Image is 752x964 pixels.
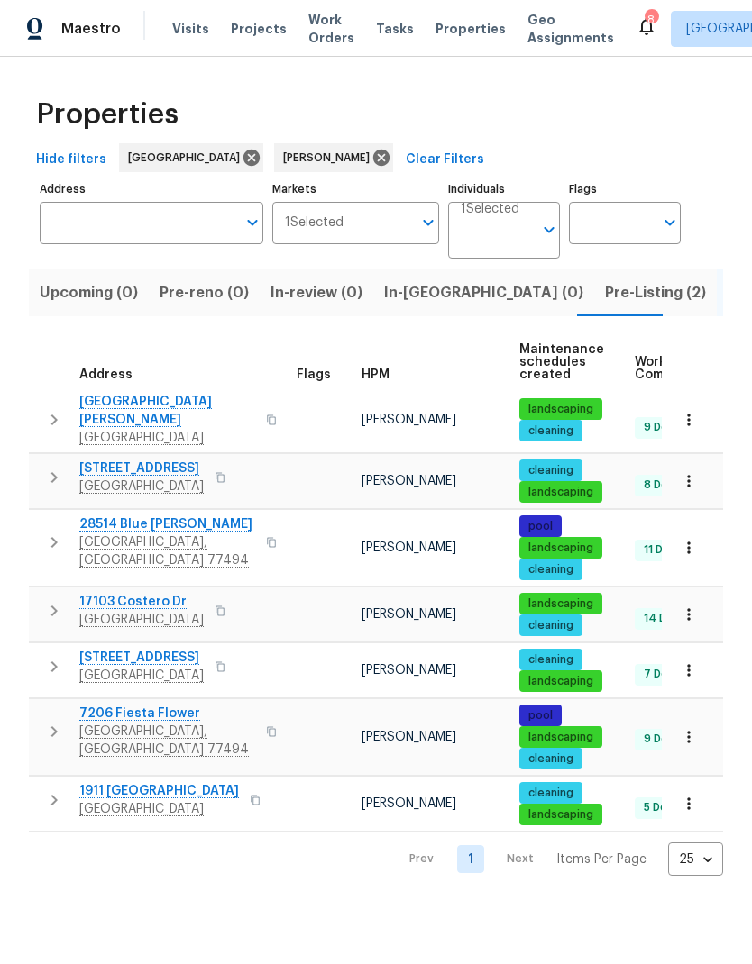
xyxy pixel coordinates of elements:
[569,184,681,195] label: Flags
[436,20,506,38] span: Properties
[36,149,106,171] span: Hide filters
[527,11,614,47] span: Geo Assignments
[362,541,456,554] span: [PERSON_NAME]
[29,143,114,177] button: Hide filters
[272,184,440,195] label: Markets
[637,420,689,435] span: 9 Done
[231,20,287,38] span: Projects
[536,217,562,242] button: Open
[637,611,694,626] span: 14 Done
[521,402,601,417] span: landscaping
[521,708,560,723] span: pool
[376,23,414,35] span: Tasks
[521,751,581,767] span: cleaning
[362,731,456,743] span: [PERSON_NAME]
[406,149,484,171] span: Clear Filters
[172,20,209,38] span: Visits
[384,280,583,305] span: In-[GEOGRAPHIC_DATA] (0)
[283,149,377,167] span: [PERSON_NAME]
[521,652,581,668] span: cleaning
[521,807,601,823] span: landscaping
[521,596,601,612] span: landscaping
[657,210,683,235] button: Open
[637,667,689,682] span: 7 Done
[637,477,689,493] span: 8 Done
[521,519,560,534] span: pool
[521,423,581,439] span: cleaning
[128,149,247,167] span: [GEOGRAPHIC_DATA]
[461,202,519,217] span: 1 Selected
[521,485,601,500] span: landscaping
[521,786,581,801] span: cleaning
[362,368,390,381] span: HPM
[668,836,723,883] div: 25
[271,280,362,305] span: In-review (0)
[645,11,657,29] div: 8
[521,730,601,745] span: landscaping
[521,562,581,577] span: cleaning
[416,210,441,235] button: Open
[519,343,604,381] span: Maintenance schedules created
[521,674,601,689] span: landscaping
[637,732,689,747] span: 9 Done
[448,184,560,195] label: Individuals
[285,215,344,231] span: 1 Selected
[637,800,688,815] span: 5 Done
[362,664,456,677] span: [PERSON_NAME]
[160,280,249,305] span: Pre-reno (0)
[362,797,456,810] span: [PERSON_NAME]
[297,368,331,381] span: Flags
[362,475,456,487] span: [PERSON_NAME]
[635,356,748,381] span: Work Order Completion
[362,414,456,426] span: [PERSON_NAME]
[605,280,706,305] span: Pre-Listing (2)
[521,463,581,478] span: cleaning
[362,608,456,621] span: [PERSON_NAME]
[392,842,723,876] nav: Pagination Navigation
[457,845,484,873] a: Goto page 1
[308,11,354,47] span: Work Orders
[399,143,491,177] button: Clear Filters
[79,368,133,381] span: Address
[40,184,263,195] label: Address
[40,280,138,305] span: Upcoming (0)
[556,850,647,869] p: Items Per Page
[521,618,581,633] span: cleaning
[36,105,179,123] span: Properties
[119,143,263,172] div: [GEOGRAPHIC_DATA]
[637,542,691,558] span: 11 Done
[61,20,121,38] span: Maestro
[521,541,601,556] span: landscaping
[240,210,265,235] button: Open
[274,143,393,172] div: [PERSON_NAME]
